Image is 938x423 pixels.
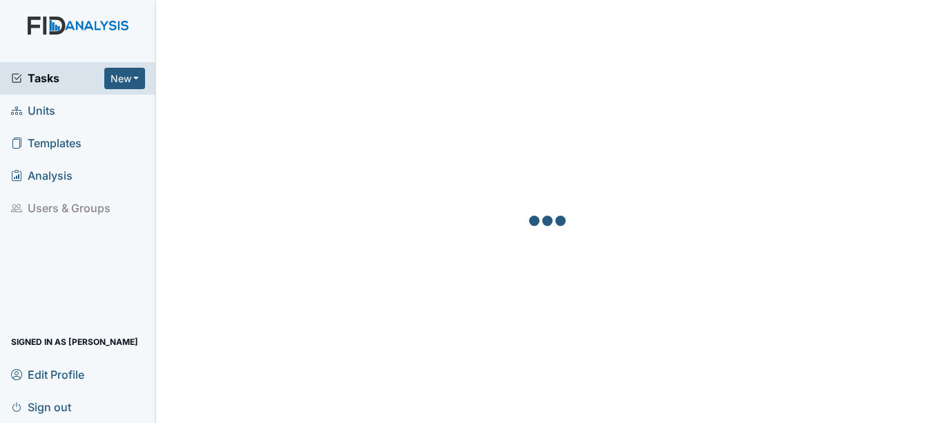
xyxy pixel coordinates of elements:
[11,364,84,385] span: Edit Profile
[104,68,146,89] button: New
[11,396,71,417] span: Sign out
[11,70,104,86] a: Tasks
[11,133,82,154] span: Templates
[11,165,73,187] span: Analysis
[11,100,55,122] span: Units
[11,331,138,352] span: Signed in as [PERSON_NAME]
